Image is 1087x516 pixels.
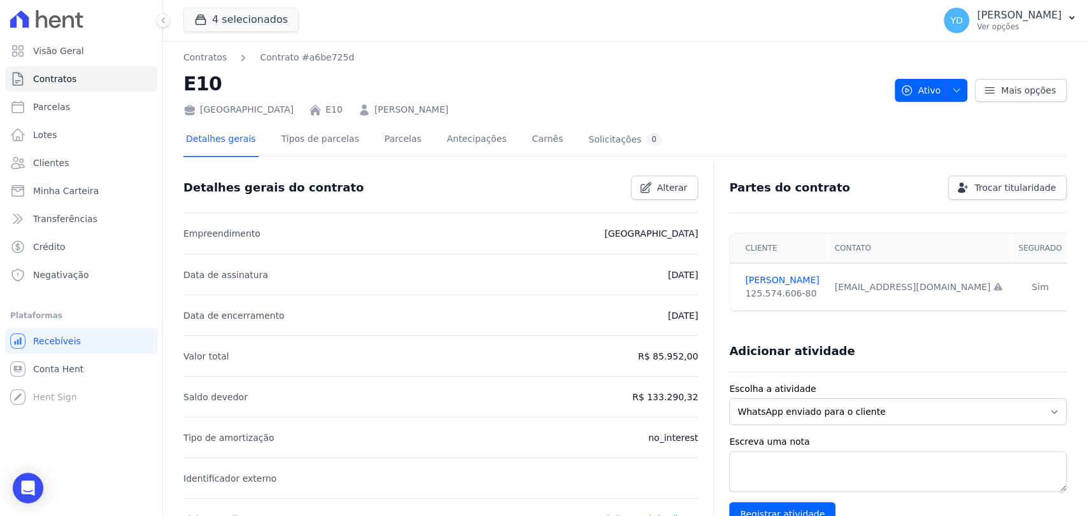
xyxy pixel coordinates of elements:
[279,123,362,157] a: Tipos de parcelas
[374,103,448,116] a: [PERSON_NAME]
[183,8,299,32] button: 4 selecionados
[5,94,157,120] a: Parcelas
[529,123,565,157] a: Carnês
[183,267,268,282] p: Data de assinatura
[604,226,698,241] p: [GEOGRAPHIC_DATA]
[260,51,354,64] a: Contrato #a6be725d
[33,73,76,85] span: Contratos
[668,308,698,323] p: [DATE]
[33,335,81,347] span: Recebíveis
[183,51,227,64] a: Contratos
[745,274,819,287] a: [PERSON_NAME]
[729,382,1067,396] label: Escolha a atividade
[183,51,354,64] nav: Breadcrumb
[183,308,285,323] p: Data de encerramento
[5,234,157,260] a: Crédito
[648,430,698,445] p: no_interest
[33,185,99,197] span: Minha Carteira
[382,123,424,157] a: Parcelas
[5,66,157,92] a: Contratos
[5,262,157,288] a: Negativação
[934,3,1087,38] button: YD [PERSON_NAME] Ver opções
[900,79,941,102] span: Ativo
[33,129,57,141] span: Lotes
[183,349,229,364] p: Valor total
[975,79,1067,102] a: Mais opções
[183,51,885,64] nav: Breadcrumb
[183,389,248,405] p: Saldo devedor
[729,180,850,195] h3: Partes do contrato
[33,101,70,113] span: Parcelas
[33,213,97,225] span: Transferências
[5,122,157,148] a: Lotes
[33,363,83,375] span: Conta Hent
[5,38,157,64] a: Visão Geral
[5,328,157,354] a: Recebíveis
[646,134,662,146] div: 0
[729,344,855,359] h3: Adicionar atividade
[588,134,662,146] div: Solicitações
[632,389,698,405] p: R$ 133.290,32
[10,308,152,323] div: Plataformas
[5,178,157,204] a: Minha Carteira
[668,267,698,282] p: [DATE]
[827,234,1011,263] th: Contato
[33,268,89,281] span: Negativação
[183,103,294,116] div: [GEOGRAPHIC_DATA]
[33,241,66,253] span: Crédito
[5,150,157,176] a: Clientes
[977,22,1062,32] p: Ver opções
[5,356,157,382] a: Conta Hent
[325,103,343,116] a: E10
[835,281,1004,294] div: [EMAIL_ADDRESS][DOMAIN_NAME]
[895,79,968,102] button: Ativo
[977,9,1062,22] p: [PERSON_NAME]
[730,234,827,263] th: Cliente
[13,473,43,503] div: Open Intercom Messenger
[1001,84,1056,97] span: Mais opções
[183,180,364,195] h3: Detalhes gerais do contrato
[1011,263,1069,311] td: Sim
[638,349,698,364] p: R$ 85.952,00
[183,69,885,98] h2: E10
[657,181,688,194] span: Alterar
[5,206,157,232] a: Transferências
[444,123,509,157] a: Antecipações
[183,430,274,445] p: Tipo de amortização
[1011,234,1069,263] th: Segurado
[974,181,1056,194] span: Trocar titularidade
[183,471,276,486] p: Identificador externo
[631,176,699,200] a: Alterar
[33,45,84,57] span: Visão Geral
[950,16,962,25] span: YD
[948,176,1067,200] a: Trocar titularidade
[586,123,664,157] a: Solicitações0
[183,123,259,157] a: Detalhes gerais
[33,157,69,169] span: Clientes
[745,287,819,300] div: 125.574.606-80
[183,226,260,241] p: Empreendimento
[729,435,1067,449] label: Escreva uma nota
